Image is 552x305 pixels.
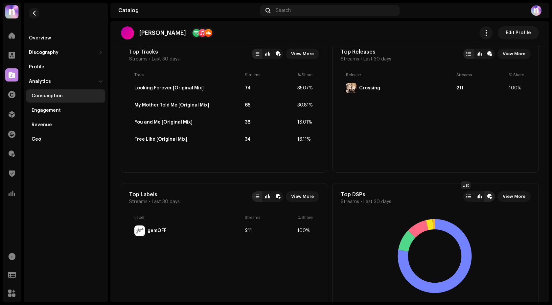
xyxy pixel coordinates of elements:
[26,75,105,146] re-m-nav-dropdown: Analytics
[29,35,51,41] div: Overview
[286,49,319,59] button: View More
[509,72,525,78] div: % Share
[297,137,314,142] div: 16.11%
[26,32,105,45] re-m-nav-item: Overview
[245,228,295,233] div: 211
[245,137,295,142] div: 34
[497,191,531,202] button: View More
[134,137,187,142] div: Free Like [Original Mix]
[276,8,291,13] span: Search
[286,191,319,202] button: View More
[346,83,356,93] img: D981197C-8C8D-41C6-8DA6-D2285B8CFDF6
[118,8,258,13] div: Catalog
[341,49,391,55] div: Top Releases
[297,215,314,220] div: % Share
[346,72,454,78] div: Release
[363,57,391,62] span: Last 30 days
[341,199,359,204] span: Streams
[148,228,167,233] div: gemOFF
[297,72,314,78] div: % Share
[363,199,391,204] span: Last 30 days
[245,103,295,108] div: 65
[245,215,295,220] div: Streams
[509,85,525,91] div: 100%
[245,120,295,125] div: 38
[341,57,359,62] span: Streams
[32,137,41,142] div: Geo
[531,5,541,16] img: fb3a13cb-4f38-44fa-8ed9-89aa9dfd3d17
[26,60,105,74] re-m-nav-item: Profile
[291,47,314,60] span: View More
[503,47,525,60] span: View More
[26,133,105,146] re-m-nav-item: Geo
[134,215,242,220] div: Label
[26,104,105,117] re-m-nav-item: Engagement
[134,72,242,78] div: Track
[26,46,105,59] re-m-nav-dropdown: Discography
[297,120,314,125] div: 18.01%
[32,108,61,113] div: Engagement
[134,103,209,108] div: My Mother Told Me [Original Mix]
[129,57,148,62] span: Streams
[341,191,391,198] div: Top DSPs
[5,5,18,18] img: 39a81664-4ced-4598-a294-0293f18f6a76
[245,72,295,78] div: Streams
[359,85,380,91] div: Crossing
[149,199,150,204] span: •
[134,225,145,236] img: 30527DC9-13F2-4114-B8E4-A5C292EE2CFC
[360,57,362,62] span: •
[497,49,531,59] button: View More
[503,190,525,203] span: View More
[506,26,531,39] span: Edit Profile
[456,72,506,78] div: Streams
[26,89,105,103] re-m-nav-item: Consumption
[134,85,204,91] div: Looking Forever [Original Mix]
[32,93,63,99] div: Consumption
[29,64,44,70] div: Profile
[360,199,362,204] span: •
[29,50,58,55] div: Discography
[32,122,52,128] div: Revenue
[134,120,193,125] div: You and Me [Original Mix]
[129,191,180,198] div: Top Labels
[152,57,180,62] span: Last 30 days
[152,199,180,204] span: Last 30 days
[129,199,148,204] span: Streams
[297,228,314,233] div: 100%
[26,118,105,131] re-m-nav-item: Revenue
[139,30,186,36] p: [PERSON_NAME]
[129,49,180,55] div: Top Tracks
[297,103,314,108] div: 30.81%
[498,26,539,39] button: Edit Profile
[149,57,150,62] span: •
[245,85,295,91] div: 74
[29,79,51,84] div: Analytics
[297,85,314,91] div: 35.07%
[456,85,506,91] div: 211
[291,190,314,203] span: View More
